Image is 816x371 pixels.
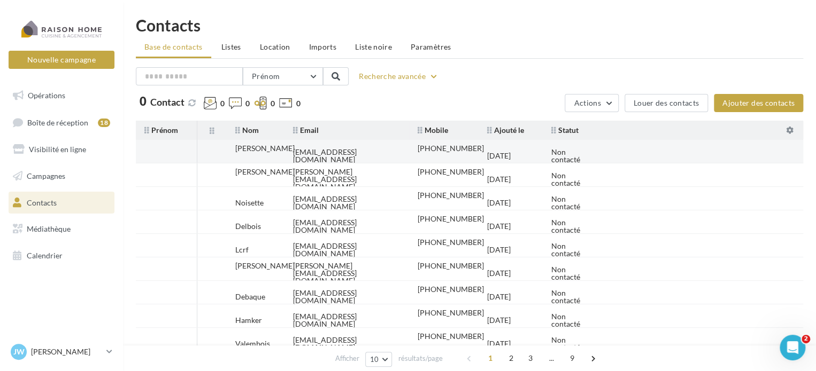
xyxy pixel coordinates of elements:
[6,84,117,107] a: Opérations
[418,145,484,152] div: [PHONE_NUMBER]
[293,262,401,285] div: [PERSON_NAME][EMAIL_ADDRESS][DOMAIN_NAME]
[565,94,618,112] button: Actions
[370,355,379,364] span: 10
[487,176,511,183] div: [DATE]
[418,286,484,293] div: [PHONE_NUMBER]
[293,148,401,163] div: [EMAIL_ADDRESS][DOMAIN_NAME]
[487,246,511,254] div: [DATE]
[780,335,805,360] iframe: Intercom live chat
[260,42,290,51] span: Location
[29,145,86,154] span: Visibilité en ligne
[551,289,596,304] div: Non contacté
[551,336,596,351] div: Non contacté
[245,98,250,109] span: 0
[27,251,63,260] span: Calendrier
[235,246,249,254] div: Lcrf
[27,171,65,180] span: Campagnes
[293,125,319,135] span: Email
[235,340,270,348] div: Valembois
[6,244,117,267] a: Calendrier
[487,152,511,160] div: [DATE]
[551,266,596,281] div: Non contacté
[252,72,280,81] span: Prénom
[296,98,300,109] span: 0
[551,242,596,257] div: Non contacté
[293,313,401,328] div: [EMAIL_ADDRESS][DOMAIN_NAME]
[9,51,114,69] button: Nouvelle campagne
[235,168,295,176] div: [PERSON_NAME]
[487,270,511,277] div: [DATE]
[27,117,88,127] span: Boîte de réception
[235,262,295,270] div: [PERSON_NAME]
[6,192,117,214] a: Contacts
[551,219,596,234] div: Non contacté
[140,96,147,107] span: 0
[487,317,511,324] div: [DATE]
[235,317,262,324] div: Hamker
[98,119,110,127] div: 18
[271,98,275,109] span: 0
[31,346,102,357] p: [PERSON_NAME]
[144,125,178,135] span: Prénom
[411,42,451,51] span: Paramètres
[28,91,65,100] span: Opérations
[802,335,810,343] span: 2
[482,350,499,367] span: 1
[503,350,520,367] span: 2
[418,192,484,199] div: [PHONE_NUMBER]
[522,350,539,367] span: 3
[243,67,323,85] button: Prénom
[220,98,225,109] span: 0
[355,42,392,51] span: Liste noire
[293,195,401,210] div: [EMAIL_ADDRESS][DOMAIN_NAME]
[355,70,443,83] button: Recherche avancée
[418,333,484,340] div: [PHONE_NUMBER]
[487,293,511,301] div: [DATE]
[418,309,484,317] div: [PHONE_NUMBER]
[293,336,401,351] div: [EMAIL_ADDRESS][DOMAIN_NAME]
[487,125,524,135] span: Ajouté le
[150,96,184,108] span: Contact
[551,195,596,210] div: Non contacté
[293,219,401,234] div: [EMAIL_ADDRESS][DOMAIN_NAME]
[136,17,803,33] h1: Contacts
[6,165,117,187] a: Campagnes
[551,313,596,328] div: Non contacté
[365,352,392,367] button: 10
[418,168,484,176] div: [PHONE_NUMBER]
[235,145,295,152] div: [PERSON_NAME]
[551,125,579,135] span: Statut
[309,42,336,51] span: Imports
[487,223,511,230] div: [DATE]
[293,289,401,304] div: [EMAIL_ADDRESS][DOMAIN_NAME]
[235,125,259,135] span: Nom
[6,138,117,161] a: Visibilité en ligne
[564,350,581,367] span: 9
[27,224,71,233] span: Médiathèque
[235,199,264,207] div: Noisette
[574,98,601,107] span: Actions
[6,111,117,134] a: Boîte de réception18
[6,218,117,240] a: Médiathèque
[9,342,114,362] a: JW [PERSON_NAME]
[418,215,484,223] div: [PHONE_NUMBER]
[27,198,57,207] span: Contacts
[221,42,241,51] span: Listes
[418,239,484,246] div: [PHONE_NUMBER]
[714,94,803,112] button: Ajouter des contacts
[625,94,708,112] button: Louer des contacts
[235,223,261,230] div: Delbois
[487,199,511,207] div: [DATE]
[335,353,359,364] span: Afficher
[551,172,596,187] div: Non contacté
[418,125,448,135] span: Mobile
[398,353,442,364] span: résultats/page
[235,293,265,301] div: Debaque
[487,340,511,348] div: [DATE]
[551,148,596,163] div: Non contacté
[543,350,560,367] span: ...
[293,242,401,257] div: [EMAIL_ADDRESS][DOMAIN_NAME]
[13,346,25,357] span: JW
[418,262,484,270] div: [PHONE_NUMBER]
[293,168,401,191] div: [PERSON_NAME][EMAIL_ADDRESS][DOMAIN_NAME]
